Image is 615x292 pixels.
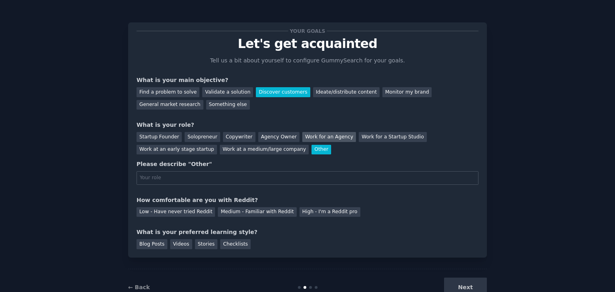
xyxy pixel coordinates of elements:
div: How comfortable are you with Reddit? [137,196,478,204]
div: Validate a solution [202,87,253,97]
div: Low - Have never tried Reddit [137,207,215,217]
a: ← Back [128,284,150,290]
div: Videos [170,239,192,249]
input: Your role [137,171,478,185]
div: Work for a Startup Studio [359,132,426,142]
div: Stories [195,239,217,249]
div: Discover customers [256,87,310,97]
div: Ideate/distribute content [313,87,380,97]
div: What is your main objective? [137,76,478,84]
div: Work at a medium/large company [220,145,309,155]
span: Your goals [288,27,327,35]
div: Checklists [220,239,251,249]
p: Tell us a bit about yourself to configure GummySearch for your goals. [207,56,408,65]
div: Monitor my brand [382,87,432,97]
div: Find a problem to solve [137,87,199,97]
p: Let's get acquainted [137,37,478,51]
div: High - I'm a Reddit pro [299,207,360,217]
div: What is your preferred learning style? [137,228,478,236]
div: Startup Founder [137,132,182,142]
div: Medium - Familiar with Reddit [218,207,296,217]
div: Work at an early stage startup [137,145,217,155]
div: Blog Posts [137,239,167,249]
div: Agency Owner [258,132,299,142]
div: What is your role? [137,121,478,129]
div: Solopreneur [185,132,220,142]
div: Copywriter [223,132,255,142]
div: Other [312,145,331,155]
div: Something else [206,100,250,110]
div: Work for an Agency [302,132,356,142]
div: General market research [137,100,203,110]
div: Please describe "Other" [137,160,478,168]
